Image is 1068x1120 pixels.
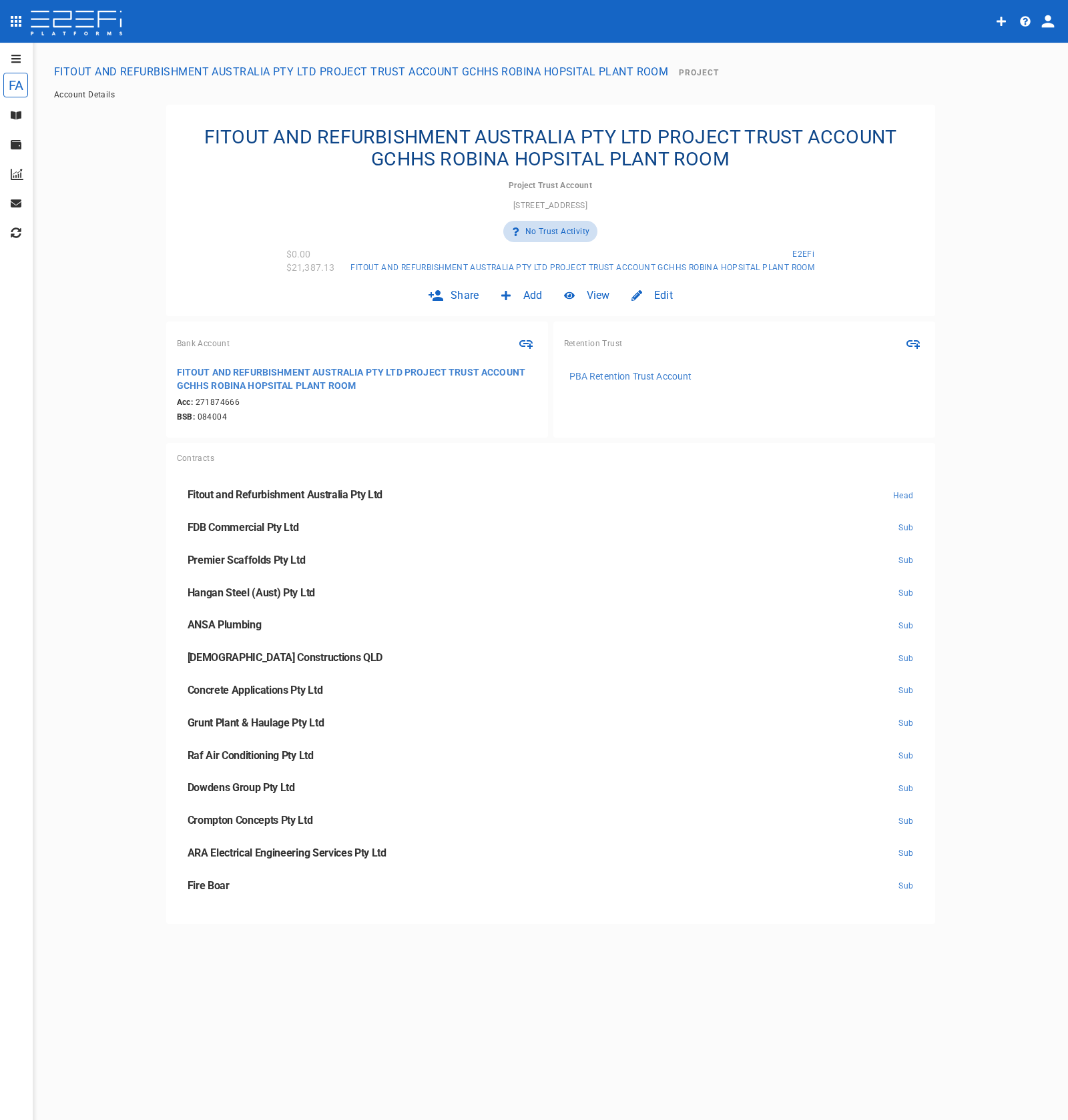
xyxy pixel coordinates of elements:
span: Sub [898,784,913,793]
a: Raf Air Conditioning Pty LtdSub [177,740,924,772]
span: Add [523,288,543,303]
div: View [553,279,621,311]
span: Sub [898,588,913,598]
span: Bank Account [177,339,230,348]
p: PBA Retention Trust Account [569,370,692,383]
span: Premier Scaffolds Pty Ltd [188,554,306,566]
span: Sub [898,718,913,728]
a: Fire BoarSub [177,870,924,903]
span: No Trust Activity [525,227,590,236]
span: E2EFi [792,249,814,259]
a: Account Details [54,90,115,99]
div: Add [490,279,553,311]
span: Contracts [177,454,215,463]
button: Link RTA [902,332,924,355]
span: FDB Commercial Pty Ltd [188,521,299,534]
a: ANSA PlumbingSub [177,609,924,642]
span: View [587,288,610,303]
span: Fitout and Refurbishment Australia Pty Ltd [188,488,383,501]
span: Sub [898,654,913,663]
span: Project [679,68,719,77]
a: PBA Retention Trust Account [564,366,924,387]
span: 271874666 [177,398,537,407]
span: Sub [898,751,913,760]
span: Connect Bank Feed [515,332,537,355]
p: $0.00 [286,247,311,261]
p: $21,387.13 [286,261,335,274]
a: Fitout and Refurbishment Australia Pty LtdHead [177,479,924,512]
div: FA [3,73,28,97]
a: Grunt Plant & Haulage Pty LtdSub [177,707,924,740]
span: Sub [898,816,913,826]
span: Grunt Plant & Haulage Pty Ltd [188,716,324,729]
span: FITOUT AND REFURBISHMENT AUSTRALIA PTY LTD PROJECT TRUST ACCOUNT GCHHS ROBINA HOPSITAL PLANT ROOM [350,263,814,272]
span: 084004 [177,412,537,422]
span: [DEMOGRAPHIC_DATA] Constructions QLD [188,651,382,664]
b: BSB: [177,412,196,422]
span: Share [451,288,479,303]
span: Hangan Steel (Aust) Pty Ltd [188,586,315,599]
span: Project Trust Account [509,181,592,190]
span: ARA Electrical Engineering Services Pty Ltd [188,847,386,859]
span: Sub [898,849,913,858]
p: FITOUT AND REFURBISHMENT AUSTRALIA PTY LTD PROJECT TRUST ACCOUNT GCHHS ROBINA HOPSITAL PLANT ROOM [177,366,537,392]
span: Sub [898,523,913,532]
div: Share [417,279,490,311]
span: Sub [898,556,913,565]
span: Crompton Concepts Pty Ltd [188,814,313,826]
span: Sub [898,621,913,630]
a: Premier Scaffolds Pty LtdSub [177,544,924,577]
a: FDB Commercial Pty LtdSub [177,512,924,544]
span: ANSA Plumbing [188,618,262,631]
a: [DEMOGRAPHIC_DATA] Constructions QLDSub [177,642,924,674]
b: Acc: [177,398,194,407]
a: ARA Electrical Engineering Services Pty LtdSub [177,837,924,870]
span: Dowdens Group Pty Ltd [188,781,295,794]
a: Hangan Steel (Aust) Pty LtdSub [177,577,924,610]
span: Head [893,491,914,500]
div: Edit [621,279,684,311]
span: [STREET_ADDRESS] [513,201,587,210]
a: Concrete Applications Pty LtdSub [177,674,924,707]
span: Retention Trust [564,339,623,348]
button: FITOUT AND REFURBISHMENT AUSTRALIA PTY LTD PROJECT TRUST ACCOUNT GCHHS ROBINA HOPSITAL PLANT ROOM [49,59,674,85]
span: Sub [898,881,913,891]
span: Concrete Applications Pty Ltd [188,684,323,696]
a: Dowdens Group Pty LtdSub [177,772,924,804]
span: Edit [654,288,673,303]
a: Crompton Concepts Pty LtdSub [177,804,924,837]
nav: breadcrumb [54,90,1047,99]
span: Raf Air Conditioning Pty Ltd [188,749,314,762]
h4: FITOUT AND REFURBISHMENT AUSTRALIA PTY LTD PROJECT TRUST ACCOUNT GCHHS ROBINA HOPSITAL PLANT ROOM [177,126,924,170]
span: Fire Boar [188,879,230,892]
span: Sub [898,686,913,695]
